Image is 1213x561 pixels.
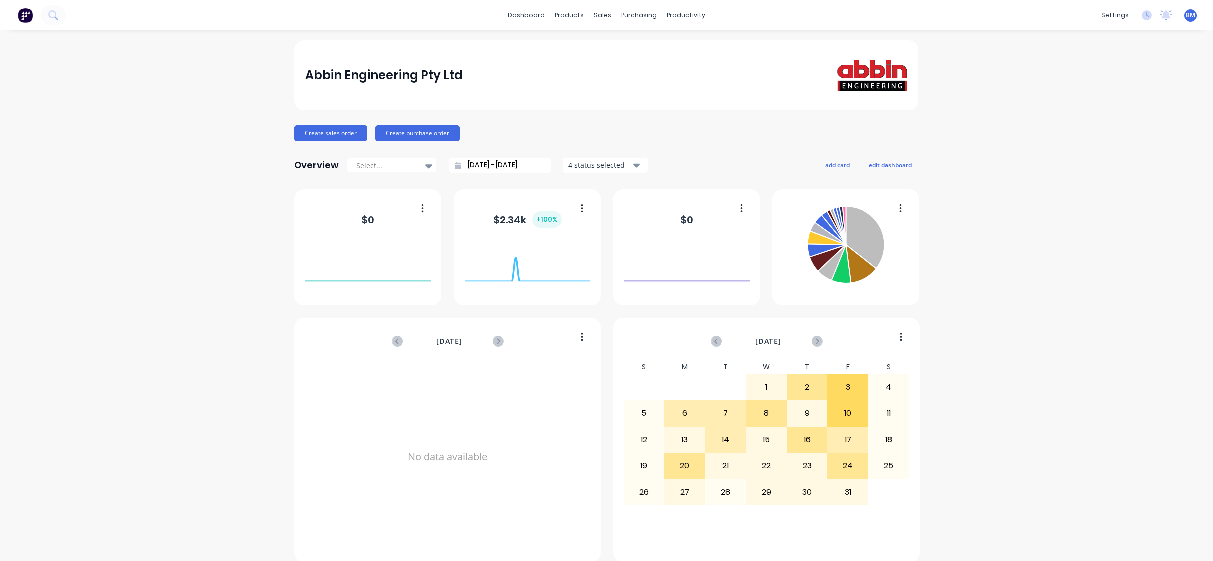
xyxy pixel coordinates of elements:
div: $ 0 [361,212,374,227]
span: BM [1186,11,1195,20]
div: W [746,360,787,374]
div: 26 [624,479,664,504]
div: 6 [665,401,705,426]
div: F [827,360,868,374]
div: S [624,360,665,374]
div: 21 [706,453,746,478]
div: 15 [746,427,786,452]
div: 25 [869,453,909,478]
div: + 100 % [532,211,562,228]
div: 31 [828,479,868,504]
div: 20 [665,453,705,478]
button: 4 status selected [563,158,648,173]
div: settings [1096,8,1134,23]
div: 4 status selected [568,160,631,170]
img: Abbin Engineering Pty Ltd [837,59,907,91]
div: 24 [828,453,868,478]
div: 10 [828,401,868,426]
span: [DATE] [436,336,462,347]
div: 5 [624,401,664,426]
div: 2 [787,375,827,400]
div: 9 [787,401,827,426]
div: 18 [869,427,909,452]
div: products [550,8,589,23]
div: T [705,360,746,374]
div: $ 0 [680,212,693,227]
div: 13 [665,427,705,452]
button: add card [819,158,856,171]
div: 8 [746,401,786,426]
div: Overview [294,155,339,175]
div: Abbin Engineering Pty Ltd [305,65,463,85]
div: purchasing [616,8,662,23]
div: 22 [746,453,786,478]
div: 14 [706,427,746,452]
img: Factory [18,8,33,23]
span: [DATE] [755,336,781,347]
div: 29 [746,479,786,504]
button: Create purchase order [375,125,460,141]
div: T [787,360,828,374]
div: S [868,360,909,374]
div: 1 [746,375,786,400]
div: 28 [706,479,746,504]
div: 12 [624,427,664,452]
div: 23 [787,453,827,478]
button: edit dashboard [862,158,918,171]
div: 11 [869,401,909,426]
div: No data available [305,360,590,554]
div: M [664,360,705,374]
div: 27 [665,479,705,504]
div: $ 2.34k [493,211,562,228]
div: 17 [828,427,868,452]
a: dashboard [503,8,550,23]
div: 7 [706,401,746,426]
div: 4 [869,375,909,400]
div: 30 [787,479,827,504]
div: productivity [662,8,710,23]
div: 16 [787,427,827,452]
div: 3 [828,375,868,400]
button: Create sales order [294,125,367,141]
div: 19 [624,453,664,478]
div: sales [589,8,616,23]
